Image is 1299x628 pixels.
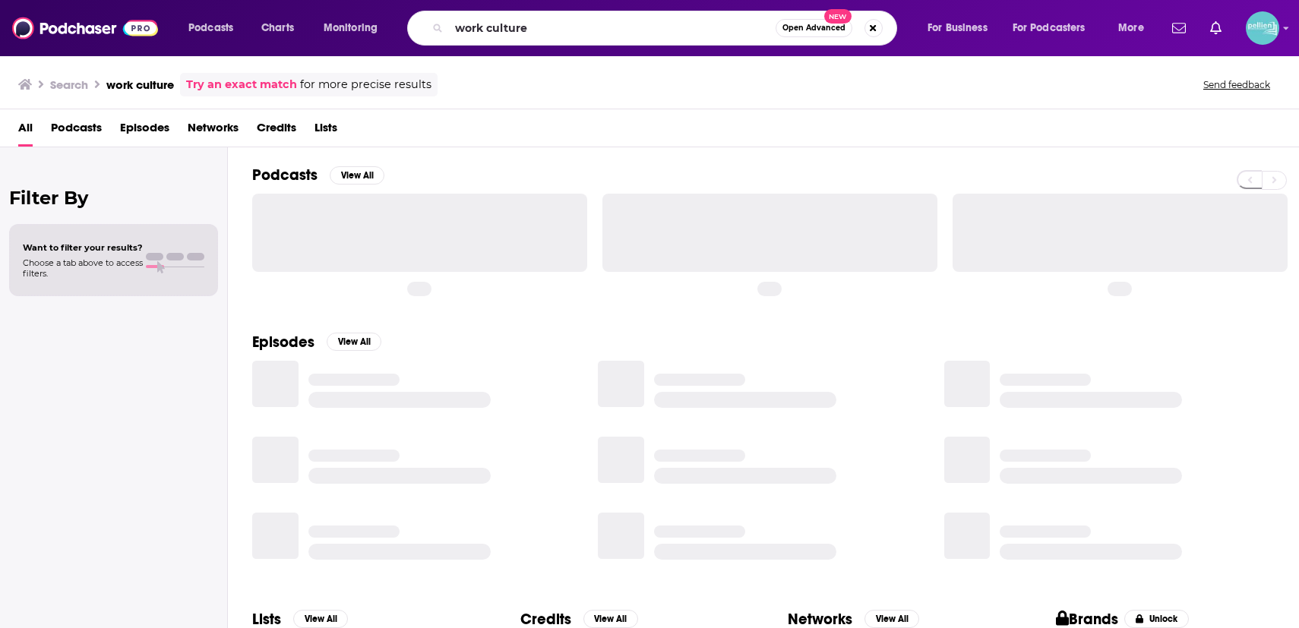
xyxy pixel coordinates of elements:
[1246,11,1279,45] button: Show profile menu
[1108,16,1163,40] button: open menu
[9,187,218,209] h2: Filter By
[120,115,169,147] a: Episodes
[1124,610,1189,628] button: Unlock
[449,16,776,40] input: Search podcasts, credits, & more...
[23,242,143,253] span: Want to filter your results?
[188,115,239,147] a: Networks
[257,115,296,147] a: Credits
[1118,17,1144,39] span: More
[252,166,318,185] h2: Podcasts
[313,16,397,40] button: open menu
[261,17,294,39] span: Charts
[252,333,314,352] h2: Episodes
[324,17,378,39] span: Monitoring
[864,610,919,628] button: View All
[23,257,143,279] span: Choose a tab above to access filters.
[50,77,88,92] h3: Search
[251,16,303,40] a: Charts
[1246,11,1279,45] img: User Profile
[776,19,852,37] button: Open AdvancedNew
[106,77,174,92] h3: work culture
[1199,78,1275,91] button: Send feedback
[583,610,638,628] button: View All
[314,115,337,147] a: Lists
[252,166,384,185] a: PodcastsView All
[928,17,988,39] span: For Business
[782,24,845,32] span: Open Advanced
[1246,11,1279,45] span: Logged in as JessicaPellien
[178,16,253,40] button: open menu
[252,333,381,352] a: EpisodesView All
[300,76,431,93] span: for more precise results
[12,14,158,43] img: Podchaser - Follow, Share and Rate Podcasts
[1204,15,1228,41] a: Show notifications dropdown
[188,17,233,39] span: Podcasts
[327,333,381,351] button: View All
[186,76,297,93] a: Try an exact match
[1166,15,1192,41] a: Show notifications dropdown
[18,115,33,147] a: All
[330,166,384,185] button: View All
[824,9,852,24] span: New
[917,16,1007,40] button: open menu
[422,11,912,46] div: Search podcasts, credits, & more...
[51,115,102,147] a: Podcasts
[293,610,348,628] button: View All
[1003,16,1108,40] button: open menu
[1013,17,1086,39] span: For Podcasters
